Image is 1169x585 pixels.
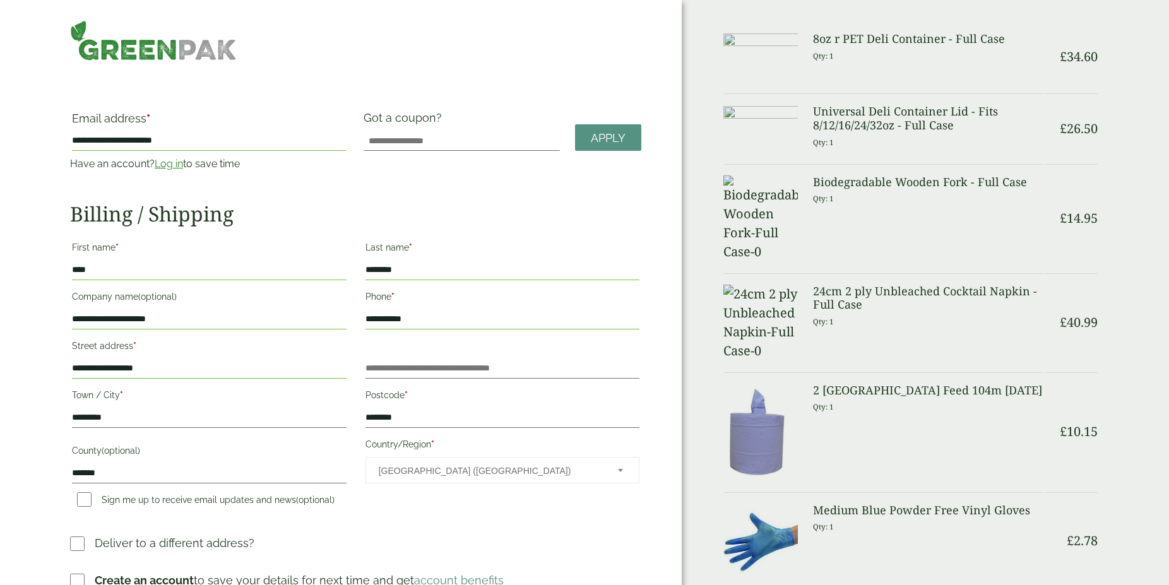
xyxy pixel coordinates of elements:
label: Company name [72,288,347,309]
label: Postcode [365,386,640,408]
h3: 24cm 2 ply Unbleached Cocktail Napkin - Full Case [813,285,1043,312]
bdi: 34.60 [1060,48,1098,65]
bdi: 40.99 [1060,314,1098,331]
label: Email address [72,113,347,131]
h3: Biodegradable Wooden Fork - Full Case [813,175,1043,189]
img: 24cm 2 ply Unbleached Napkin-Full Case-0 [723,285,798,360]
abbr: required [431,439,434,449]
h3: Universal Deli Container Lid - Fits 8/12/16/24/32oz - Full Case [813,105,1043,132]
label: County [72,442,347,463]
span: £ [1060,120,1067,137]
bdi: 10.15 [1060,423,1098,440]
small: Qty: 1 [813,522,834,531]
abbr: required [133,341,136,351]
label: Last name [365,239,640,260]
label: Got a coupon? [364,111,447,131]
label: Sign me up to receive email updates and news [72,495,340,509]
h3: 8oz r PET Deli Container - Full Case [813,32,1043,46]
abbr: required [120,390,123,400]
abbr: required [409,242,412,252]
span: £ [1060,314,1067,331]
span: (optional) [102,446,140,456]
small: Qty: 1 [813,317,834,326]
label: First name [72,239,347,260]
img: GreenPak Supplies [70,20,237,61]
p: Deliver to a different address? [95,535,254,552]
label: Phone [365,288,640,309]
abbr: required [146,112,150,125]
label: Town / City [72,386,347,408]
span: £ [1060,48,1067,65]
bdi: 14.95 [1060,210,1098,227]
bdi: 2.78 [1067,532,1098,549]
span: (optional) [138,292,177,302]
small: Qty: 1 [813,138,834,147]
abbr: required [405,390,408,400]
span: £ [1060,423,1067,440]
small: Qty: 1 [813,402,834,411]
h3: 2 [GEOGRAPHIC_DATA] Feed 104m [DATE] [813,384,1043,398]
p: Have an account? to save time [70,157,348,172]
small: Qty: 1 [813,51,834,61]
input: Sign me up to receive email updates and news(optional) [77,492,92,507]
span: £ [1060,210,1067,227]
abbr: required [391,292,395,302]
abbr: required [116,242,119,252]
bdi: 26.50 [1060,120,1098,137]
a: Log in [155,158,183,170]
span: (optional) [296,495,335,505]
label: Street address [72,337,347,358]
span: United Kingdom (UK) [379,458,602,484]
span: £ [1067,532,1074,549]
small: Qty: 1 [813,194,834,203]
h3: Medium Blue Powder Free Vinyl Gloves [813,504,1043,517]
img: Biodegradable Wooden Fork-Full Case-0 [723,175,798,261]
a: Apply [575,124,641,151]
span: Apply [591,131,626,145]
span: Country/Region [365,457,640,483]
h2: Billing / Shipping [70,202,641,226]
label: Country/Region [365,435,640,457]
